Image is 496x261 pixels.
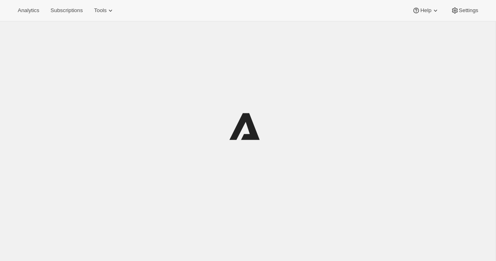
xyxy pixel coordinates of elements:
button: Settings [446,5,483,16]
button: Analytics [13,5,44,16]
button: Subscriptions [46,5,88,16]
button: Help [407,5,444,16]
span: Subscriptions [50,7,83,14]
span: Settings [459,7,478,14]
span: Analytics [18,7,39,14]
button: Tools [89,5,119,16]
span: Help [420,7,431,14]
span: Tools [94,7,106,14]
